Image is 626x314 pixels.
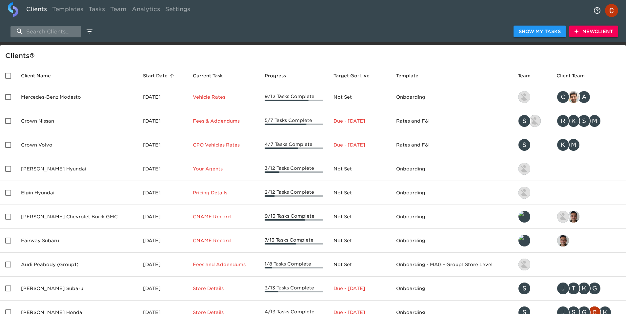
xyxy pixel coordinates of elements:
img: kevin.lo@roadster.com [518,91,530,103]
td: Rates and F&I [391,133,513,157]
div: sai@simplemnt.com [556,234,621,247]
div: kevin.lo@roadster.com [518,162,546,175]
td: Mercedes-Benz Modesto [16,85,138,109]
div: G [588,282,601,295]
a: Clients [24,2,50,18]
span: Team [518,72,539,80]
div: kevin.lo@roadster.com [518,90,546,104]
td: Not Set [328,229,391,253]
td: 2/12 Tasks Complete [259,181,328,205]
p: Due - [DATE] [333,285,386,292]
td: 3/13 Tasks Complete [259,277,328,301]
td: Audi Peabody (Group1) [16,253,138,277]
div: T [567,282,580,295]
div: nikko.foster@roadster.com, sai@simplemnt.com [556,210,621,223]
td: [PERSON_NAME] Chevrolet Buick GMC [16,205,138,229]
td: 3/12 Tasks Complete [259,157,328,181]
a: Settings [163,2,193,18]
td: [DATE] [138,277,187,301]
span: Show My Tasks [519,28,561,36]
p: Due - [DATE] [333,118,386,124]
div: rrobins@crowncars.com, kwilson@crowncars.com, sparent@crowncars.com, mcooley@crowncars.com [556,114,621,128]
p: Store Details [193,285,254,292]
div: leland@roadster.com [518,210,546,223]
span: Start Date [143,72,176,80]
div: S [518,114,531,128]
td: [DATE] [138,253,187,277]
td: Not Set [328,157,391,181]
td: 9/12 Tasks Complete [259,85,328,109]
td: [DATE] [138,109,187,133]
img: sandeep@simplemnt.com [568,91,579,103]
td: Not Set [328,253,391,277]
div: savannah@roadster.com [518,138,546,151]
td: 1/8 Tasks Complete [259,253,328,277]
a: Tasks [86,2,108,18]
td: Not Set [328,85,391,109]
div: savannah@roadster.com [518,282,546,295]
input: search [10,26,81,37]
button: notifications [589,3,605,18]
td: [DATE] [138,157,187,181]
a: Team [108,2,129,18]
td: [DATE] [138,205,187,229]
div: M [567,138,580,151]
td: [PERSON_NAME] Subaru [16,277,138,301]
div: K [577,282,591,295]
td: Onboarding [391,229,513,253]
div: S [518,138,531,151]
a: Analytics [129,2,163,18]
div: C [556,90,570,104]
div: kevin.lo@roadster.com [518,186,546,199]
img: logo [8,2,18,17]
span: This is the next Task in this Hub that should be completed [193,72,223,80]
td: [PERSON_NAME] Hyundai [16,157,138,181]
p: Your Agents [193,166,254,172]
td: Elgin Hyundai [16,181,138,205]
td: Not Set [328,205,391,229]
td: 9/13 Tasks Complete [259,205,328,229]
button: NewClient [569,26,618,38]
td: Onboarding [391,181,513,205]
div: R [556,114,570,128]
div: J [556,282,570,295]
button: edit [84,26,95,37]
td: 7/13 Tasks Complete [259,229,328,253]
img: leland@roadster.com [518,211,530,223]
td: Onboarding [391,277,513,301]
div: Client s [5,50,623,61]
div: james.kurtenbach@schomp.com, tj.joyce@schomp.com, kevin.mand@schomp.com, george.lawton@schomp.com [556,282,621,295]
div: A [577,90,591,104]
p: CPO Vehicles Rates [193,142,254,148]
img: sai@simplemnt.com [557,235,569,246]
img: Profile [605,4,618,17]
span: New Client [575,28,613,36]
div: M [588,114,601,128]
img: kevin.lo@roadster.com [518,163,530,175]
td: Onboarding [391,157,513,181]
img: nikko.foster@roadster.com [557,211,569,223]
img: leland@roadster.com [518,235,530,246]
td: Crown Volvo [16,133,138,157]
p: Pricing Details [193,189,254,196]
td: [DATE] [138,133,187,157]
a: Templates [50,2,86,18]
div: savannah@roadster.com, austin@roadster.com [518,114,546,128]
div: K [567,114,580,128]
p: Vehicle Rates [193,94,254,100]
p: Fees and Addendums [193,261,254,268]
div: nikko.foster@roadster.com [518,258,546,271]
td: Onboarding - MAG - Group1 Store Level [391,253,513,277]
td: 5/7 Tasks Complete [259,109,328,133]
img: austin@roadster.com [529,115,541,127]
td: Fairway Subaru [16,229,138,253]
p: CNAME Record [193,237,254,244]
span: Progress [265,72,294,80]
div: K [556,138,570,151]
span: Client Team [556,72,593,80]
span: Target Go-Live [333,72,378,80]
td: [DATE] [138,181,187,205]
div: S [518,282,531,295]
div: clayton.mandel@roadster.com, sandeep@simplemnt.com, angelique.nurse@roadster.com [556,90,621,104]
button: Show My Tasks [514,26,566,38]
